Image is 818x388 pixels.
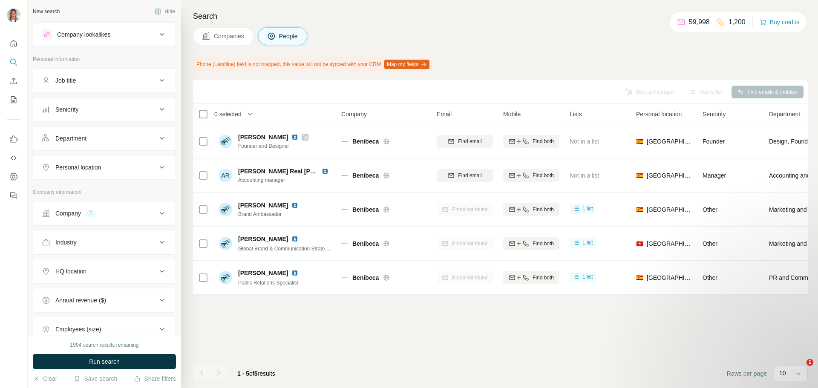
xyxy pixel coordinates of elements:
span: 1 list [582,239,593,247]
img: Logo of Benibeca [341,274,348,281]
button: Find email [437,169,493,182]
div: Seniority [55,105,78,114]
span: Benibeca [352,273,379,282]
button: Seniority [33,99,176,120]
img: Avatar [219,237,232,250]
span: [GEOGRAPHIC_DATA] [647,137,692,146]
span: [GEOGRAPHIC_DATA] [647,273,692,282]
span: Find both [533,274,554,282]
button: Use Surfe on LinkedIn [7,132,20,147]
span: 1 - 5 [237,370,249,377]
button: Company1 [33,203,176,224]
img: Avatar [219,271,232,285]
span: Find both [533,172,554,179]
span: Find both [533,240,554,247]
button: Dashboard [7,169,20,184]
span: results [237,370,275,377]
button: Share filters [134,374,176,383]
div: Personal location [55,163,101,172]
span: Benibeca [352,239,379,248]
button: Quick start [7,36,20,51]
span: 5 [254,370,258,377]
span: Other [703,240,717,247]
p: 10 [779,369,786,377]
span: Mobile [503,110,521,118]
span: Email [437,110,452,118]
button: Search [7,55,20,70]
button: Find both [503,203,559,216]
p: Company information [33,188,176,196]
button: Save search [74,374,117,383]
span: Run search [89,357,120,366]
span: [PERSON_NAME] [238,201,288,210]
div: 1 [86,210,96,217]
img: Avatar [219,203,232,216]
span: Public Relations Specialist [238,280,298,286]
span: [PERSON_NAME] [238,235,288,243]
button: Job title [33,70,176,91]
button: Hide [148,5,181,18]
div: Employees (size) [55,325,101,333]
span: Company [341,110,367,118]
span: [GEOGRAPHIC_DATA] [647,239,692,248]
button: Find email [437,135,493,148]
div: HQ location [55,267,86,276]
span: Benibeca [352,205,379,214]
span: Founder [703,138,725,145]
img: LinkedIn logo [291,202,298,209]
span: 🇻🇳 [636,239,643,248]
span: [PERSON_NAME] Real [PERSON_NAME] [238,168,354,175]
span: Find both [533,138,554,145]
span: Brand Ambassador [238,210,302,218]
div: Company [55,209,81,218]
button: Enrich CSV [7,73,20,89]
span: Department [769,110,800,118]
div: Department [55,134,86,143]
span: Lists [570,110,582,118]
div: New search [33,8,60,15]
span: Find both [533,206,554,213]
span: Not in a list [570,172,599,179]
button: Department [33,128,176,149]
span: Find email [458,138,481,145]
span: 🇪🇸 [636,137,643,146]
button: HQ location [33,261,176,282]
button: Find both [503,169,559,182]
p: 1,200 [729,17,746,27]
span: Personal location [636,110,682,118]
div: AR [219,169,232,182]
img: Logo of Benibeca [341,206,348,213]
span: Not in a list [570,138,599,145]
span: 0 selected [214,110,242,118]
button: My lists [7,92,20,107]
span: Companies [214,32,245,40]
button: Find both [503,135,559,148]
h4: Search [193,10,808,22]
div: 1994 search results remaining [70,341,139,349]
span: 1 list [582,273,593,281]
button: Employees (size) [33,319,176,339]
div: Industry [55,238,77,247]
img: LinkedIn logo [291,270,298,276]
span: Founder and Designer [238,142,308,150]
span: [GEOGRAPHIC_DATA] [647,205,692,214]
button: Industry [33,232,176,253]
img: LinkedIn logo [291,134,298,141]
img: Logo of Benibeca [341,138,348,145]
span: 🇪🇸 [636,273,643,282]
button: Find both [503,271,559,284]
div: Company lookalikes [57,30,110,39]
button: Run search [33,354,176,369]
span: Manager [703,172,726,179]
img: Avatar [219,135,232,148]
button: Find both [503,237,559,250]
span: Rows per page [727,369,767,378]
span: [GEOGRAPHIC_DATA] [647,171,692,180]
img: Avatar [7,9,20,22]
span: 1 list [582,205,593,213]
span: Find email [458,172,481,179]
span: of [249,370,254,377]
iframe: Intercom live chat [789,359,809,379]
span: [PERSON_NAME] [238,133,288,141]
span: 🇪🇸 [636,171,643,180]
